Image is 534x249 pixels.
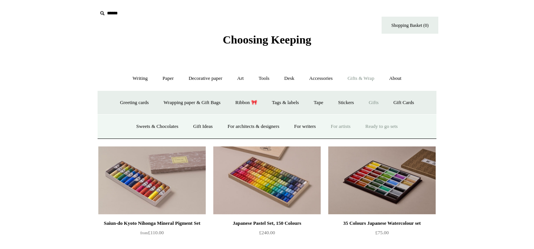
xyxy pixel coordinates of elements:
span: £75.00 [375,230,389,235]
a: Gift Cards [387,93,421,113]
span: £240.00 [259,230,275,235]
a: For writers [287,117,323,137]
a: Desk [278,68,301,89]
span: Choosing Keeping [223,33,311,46]
a: Art [230,68,250,89]
a: Greeting cards [113,93,155,113]
div: Saiun-do Kyoto Nihonga Mineral Pigment Set [100,219,204,228]
a: Ready to go sets [359,117,405,137]
div: 35 Colours Japanese Watercolour set [330,219,434,228]
span: from [140,231,148,235]
span: £110.00 [140,230,164,235]
a: Gifts [362,93,385,113]
a: Choosing Keeping [223,39,311,45]
a: Tape [307,93,330,113]
a: Decorative paper [182,68,229,89]
a: Wrapping paper & Gift Bags [157,93,227,113]
a: For architects & designers [221,117,286,137]
a: Gift Ideas [186,117,220,137]
a: Gifts & Wrap [341,68,381,89]
div: Japanese Pastel Set, 150 Colours [215,219,319,228]
a: Paper [156,68,181,89]
a: Stickers [331,93,361,113]
a: Shopping Basket (0) [382,17,438,34]
a: Saiun-do Kyoto Nihonga Mineral Pigment Set Saiun-do Kyoto Nihonga Mineral Pigment Set [98,146,206,215]
a: 35 Colours Japanese Watercolour set 35 Colours Japanese Watercolour set [328,146,436,215]
a: Accessories [303,68,340,89]
img: 35 Colours Japanese Watercolour set [328,146,436,215]
a: Writing [126,68,155,89]
a: Japanese Pastel Set, 150 Colours Japanese Pastel Set, 150 Colours [213,146,321,215]
a: Sweets & Chocolates [129,117,185,137]
a: For artists [324,117,357,137]
a: Ribbon 🎀 [228,93,264,113]
a: About [382,68,408,89]
img: Japanese Pastel Set, 150 Colours [213,146,321,215]
a: Tags & labels [265,93,306,113]
a: Tools [252,68,276,89]
img: Saiun-do Kyoto Nihonga Mineral Pigment Set [98,146,206,215]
